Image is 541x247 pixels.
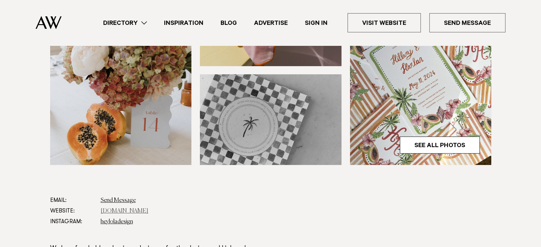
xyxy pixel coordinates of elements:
dt: Website: [50,206,95,216]
a: Directory [95,18,155,28]
a: See All Photos [400,136,480,154]
a: Visit Website [348,13,421,32]
a: Sign In [296,18,336,28]
dt: Instagram: [50,216,95,227]
a: Send Message [429,13,505,32]
a: [DOMAIN_NAME] [101,208,148,214]
img: Auckland Weddings Logo [36,16,62,29]
a: Send Message [101,198,136,203]
a: heyloladesign [101,219,133,225]
a: Blog [212,18,245,28]
dt: Email: [50,195,95,206]
a: Advertise [245,18,296,28]
a: Inspiration [155,18,212,28]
